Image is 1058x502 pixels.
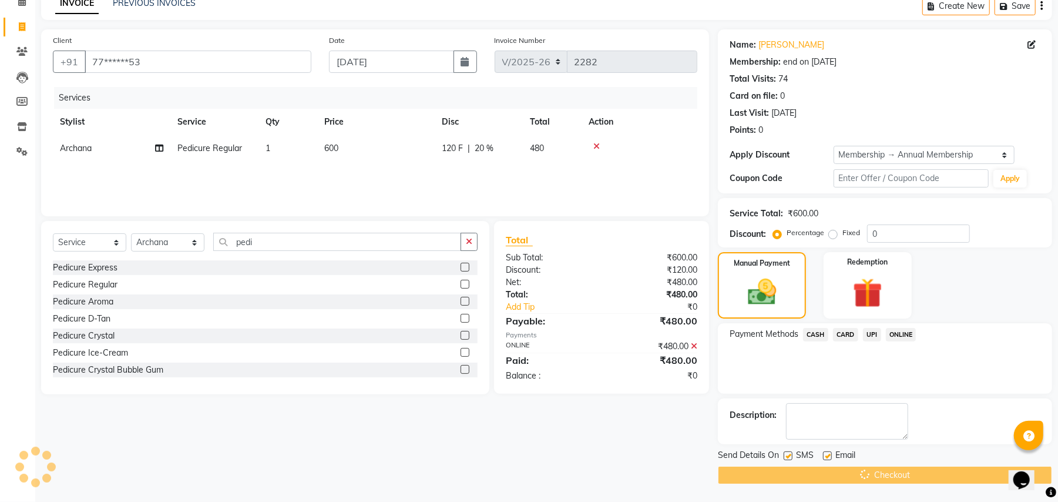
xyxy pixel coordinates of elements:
span: CARD [833,328,858,342]
div: ₹600.00 [788,208,818,220]
span: 20 % [475,142,493,155]
span: Archana [60,143,92,153]
div: ONLINE [497,340,602,353]
span: ONLINE [886,328,916,342]
div: ₹600.00 [602,252,706,264]
span: Pedicure Regular [177,143,242,153]
div: ₹480.00 [602,289,706,301]
div: Discount: [497,264,602,276]
label: Invoice Number [495,35,546,46]
span: 120 F [442,142,463,155]
div: Discount: [730,228,766,240]
span: SMS [796,449,814,464]
button: +91 [53,51,86,73]
div: Pedicure Express [53,262,117,274]
div: Pedicure Aroma [53,296,113,308]
div: ₹480.00 [602,276,706,289]
th: Price [317,109,435,135]
div: Coupon Code [730,172,833,185]
div: Payments [506,330,697,340]
div: ₹480.00 [602,314,706,328]
img: _cash.svg [739,276,785,309]
div: Payable: [497,314,602,328]
div: Pedicure Ice-Cream [53,347,128,359]
div: ₹0 [619,301,706,313]
img: _gift.svg [844,275,892,312]
div: [DATE] [771,107,797,119]
div: 0 [780,90,785,102]
iframe: chat widget [1009,455,1046,490]
div: Apply Discount [730,149,833,161]
div: Balance : [497,370,602,382]
a: [PERSON_NAME] [758,39,824,51]
div: Name: [730,39,756,51]
span: | [468,142,470,155]
div: Description: [730,409,777,421]
div: Pedicure Crystal [53,330,115,342]
input: Search or Scan [213,233,461,251]
th: Stylist [53,109,170,135]
span: UPI [863,328,881,342]
th: Disc [435,109,523,135]
th: Total [523,109,582,135]
span: Payment Methods [730,328,798,340]
a: Add Tip [497,301,619,313]
div: Points: [730,124,756,136]
div: Paid: [497,353,602,367]
span: 480 [530,143,544,153]
label: Client [53,35,72,46]
div: Services [54,87,706,109]
div: Last Visit: [730,107,769,119]
div: ₹480.00 [602,353,706,367]
div: end on [DATE] [783,56,837,68]
th: Service [170,109,258,135]
div: ₹0 [602,370,706,382]
div: 0 [758,124,763,136]
div: Membership: [730,56,781,68]
div: Pedicure D-Tan [53,313,110,325]
div: Card on file: [730,90,778,102]
div: Total Visits: [730,73,776,85]
input: Search by Name/Mobile/Email/Code [85,51,311,73]
span: Email [835,449,855,464]
input: Enter Offer / Coupon Code [834,169,989,188]
span: Send Details On [718,449,779,464]
div: 74 [778,73,788,85]
div: Total: [497,289,602,301]
div: Pedicure Crystal Bubble Gum [53,364,163,376]
label: Fixed [842,227,860,238]
th: Action [582,109,697,135]
div: Net: [497,276,602,289]
div: Service Total: [730,208,783,220]
label: Manual Payment [734,258,790,269]
div: Pedicure Regular [53,279,117,291]
label: Redemption [847,257,888,267]
span: Total [506,234,533,246]
span: CASH [803,328,828,342]
span: 1 [266,143,270,153]
label: Date [329,35,345,46]
div: Sub Total: [497,252,602,264]
div: ₹480.00 [602,340,706,353]
span: 600 [324,143,338,153]
button: Apply [993,170,1027,188]
label: Percentage [787,227,824,238]
th: Qty [258,109,317,135]
div: ₹120.00 [602,264,706,276]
